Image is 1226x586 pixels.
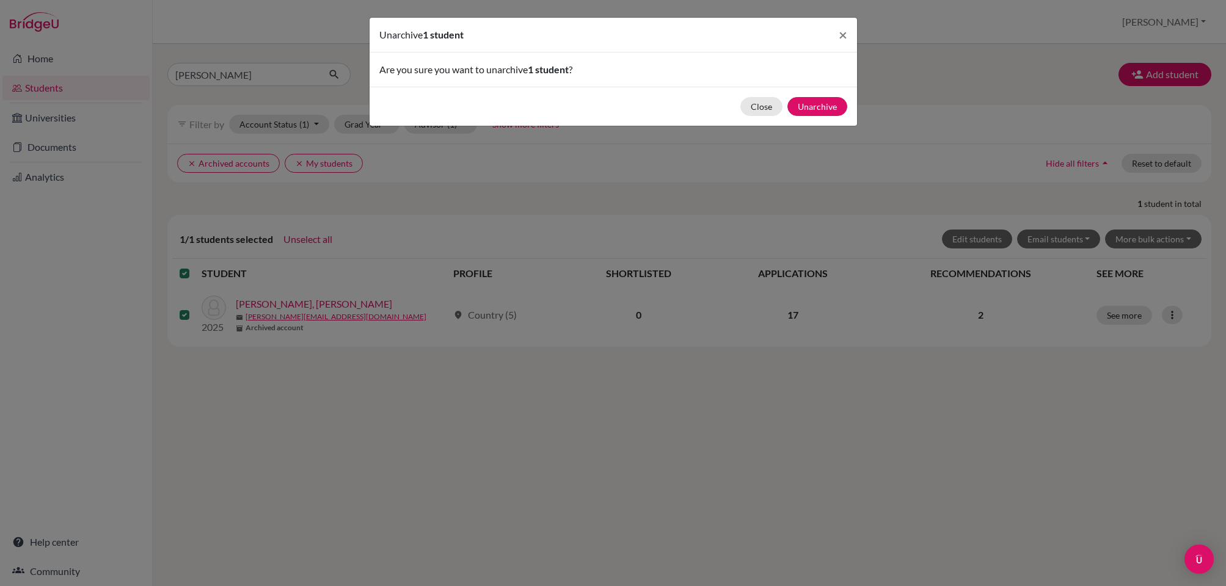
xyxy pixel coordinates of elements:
p: Are you sure you want to unarchive ? [379,62,847,77]
button: Close [829,18,857,52]
div: Open Intercom Messenger [1184,544,1214,574]
button: Unarchive [787,97,847,116]
span: 1 student [528,63,569,75]
span: 1 student [423,29,464,40]
button: Close [740,97,783,116]
span: Unarchive [379,29,423,40]
span: × [839,26,847,43]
